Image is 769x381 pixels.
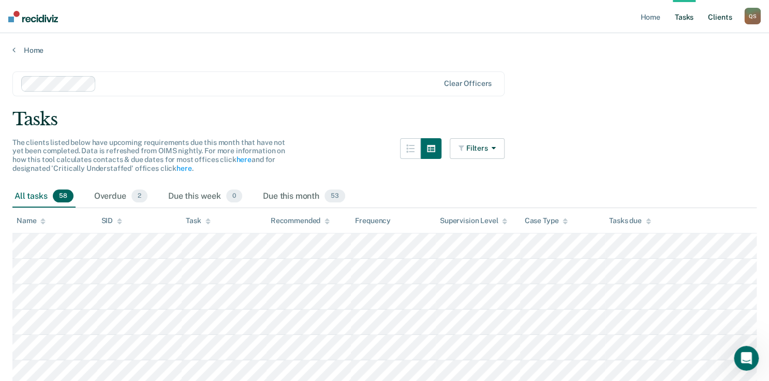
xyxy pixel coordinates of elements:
[440,216,508,225] div: Supervision Level
[444,79,492,88] div: Clear officers
[12,46,757,55] a: Home
[271,216,330,225] div: Recommended
[131,189,147,203] span: 2
[609,216,651,225] div: Tasks due
[12,109,757,130] div: Tasks
[12,138,285,172] span: The clients listed below have upcoming requirements due this month that have not yet been complet...
[176,164,191,172] a: here
[261,185,347,208] div: Due this month53
[524,216,568,225] div: Case Type
[92,185,150,208] div: Overdue2
[101,216,123,225] div: SID
[12,185,76,208] div: All tasks58
[744,8,761,24] button: QS
[53,189,73,203] span: 58
[166,185,244,208] div: Due this week0
[324,189,345,203] span: 53
[355,216,391,225] div: Frequency
[744,8,761,24] div: Q S
[17,216,46,225] div: Name
[236,155,251,164] a: here
[8,11,58,22] img: Recidiviz
[734,346,759,371] iframe: Intercom live chat
[450,138,505,159] button: Filters
[226,189,242,203] span: 0
[186,216,210,225] div: Task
